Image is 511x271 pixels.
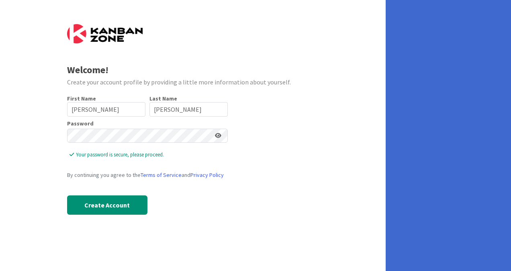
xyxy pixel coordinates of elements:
[67,63,319,77] div: Welcome!
[141,171,182,179] a: Terms of Service
[149,95,177,102] label: Last Name
[67,195,147,215] button: Create Account
[67,171,228,179] div: By continuing you agree to the and
[69,151,228,159] span: Your password is secure, please proceed.
[67,77,319,87] div: Create your account profile by providing a little more information about yourself.
[67,95,96,102] label: First Name
[67,24,143,43] img: Kanban Zone
[67,121,94,126] label: Password
[190,171,224,179] a: Privacy Policy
